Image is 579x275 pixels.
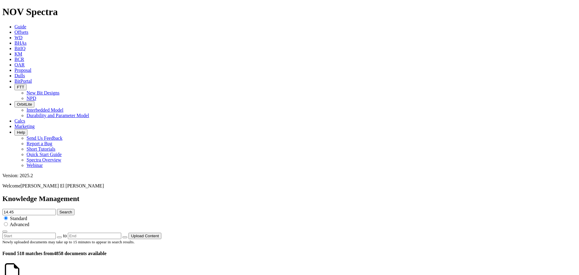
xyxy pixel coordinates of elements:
a: Offsets [14,30,28,35]
input: e.g. Smoothsteer Record [2,209,56,215]
h1: NOV Spectra [2,6,577,18]
a: OAR [14,62,25,67]
a: WD [14,35,23,40]
h4: 4858 documents available [2,251,577,256]
span: FTT [17,85,24,89]
a: BHAs [14,40,27,46]
h2: Knowledge Management [2,195,577,203]
a: Proposal [14,68,31,73]
a: Spectra Overview [27,157,61,162]
a: Interbedded Model [27,107,63,113]
button: Upload Content [128,233,161,239]
a: BitIQ [14,46,25,51]
input: Start [2,233,56,239]
a: Send Us Feedback [27,136,62,141]
span: OrbitLite [17,102,32,107]
span: Found 518 matches from [2,251,54,256]
span: Standard [10,216,27,221]
a: Guide [14,24,26,29]
span: [PERSON_NAME] El [PERSON_NAME] [21,183,104,188]
a: BitPortal [14,78,32,84]
span: Help [17,130,25,135]
a: Durability and Parameter Model [27,113,89,118]
button: OrbitLite [14,101,34,107]
small: Newly uploaded documents may take up to 15 minutes to appear in search results. [2,240,134,244]
a: Calcs [14,118,25,123]
a: Webinar [27,163,43,168]
button: Help [14,129,27,136]
a: BCR [14,57,24,62]
a: Dulls [14,73,25,78]
a: NPD [27,96,36,101]
span: to [63,233,67,238]
span: Advanced [10,222,29,227]
a: Quick Start Guide [27,152,62,157]
a: Short Tutorials [27,146,55,152]
p: Welcome [2,183,577,189]
a: Marketing [14,124,35,129]
input: End [68,233,121,239]
div: Version: 2025.2 [2,173,577,178]
a: KM [14,51,22,56]
a: New Bit Designs [27,90,59,95]
a: Report a Bug [27,141,52,146]
button: FTT [14,84,27,90]
button: Search [57,209,74,215]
